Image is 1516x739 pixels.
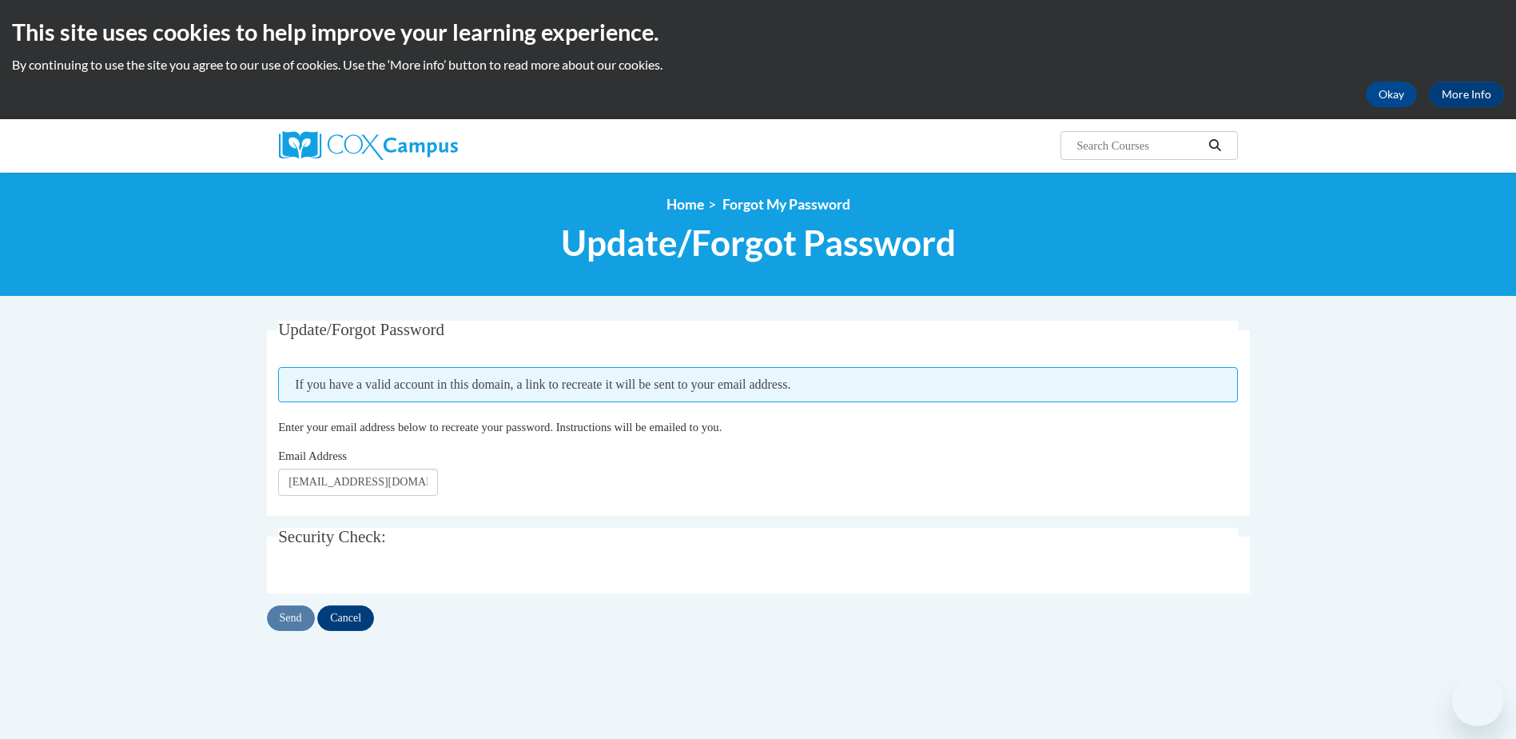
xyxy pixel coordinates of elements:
[1075,136,1203,155] input: Search Courses
[1366,82,1417,107] button: Okay
[278,421,722,433] span: Enter your email address below to recreate your password. Instructions will be emailed to you.
[1429,82,1504,107] a: More Info
[279,131,583,160] a: Cox Campus
[722,196,850,213] span: Forgot My Password
[12,16,1504,48] h2: This site uses cookies to help improve your learning experience.
[1203,136,1227,155] button: Search
[278,449,347,462] span: Email Address
[561,222,956,264] span: Update/Forgot Password
[12,56,1504,74] p: By continuing to use the site you agree to our use of cookies. Use the ‘More info’ button to read...
[666,196,704,213] a: Home
[278,320,444,339] span: Update/Forgot Password
[279,131,458,160] img: Cox Campus
[278,367,1238,402] span: If you have a valid account in this domain, a link to recreate it will be sent to your email addr...
[278,469,438,496] input: Email
[278,527,386,546] span: Security Check:
[317,605,374,631] input: Cancel
[1452,675,1503,726] iframe: Button to launch messaging window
